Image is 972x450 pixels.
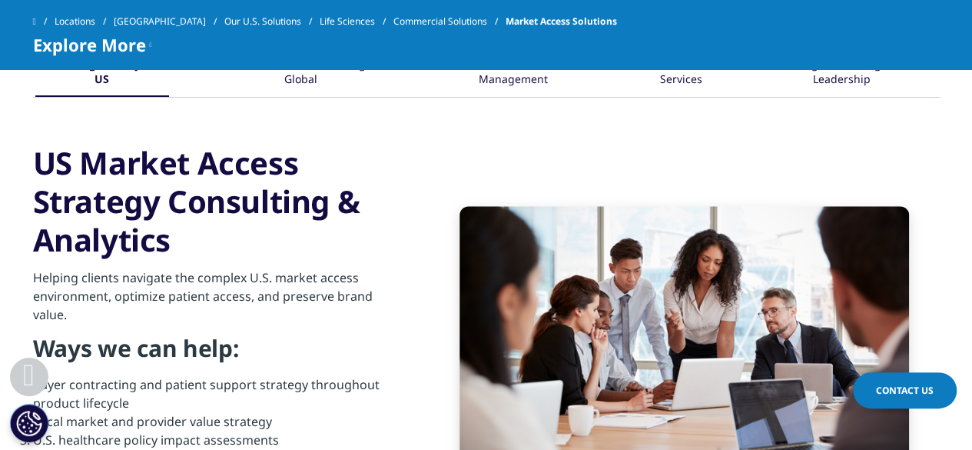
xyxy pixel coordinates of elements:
[433,49,595,97] div: Contract & Revenue Management
[224,8,320,35] a: Our U.S. Solutions
[853,372,957,408] a: Contact Us
[876,384,934,397] span: Contact Us
[33,333,406,375] h4: Ways we can help:
[33,412,406,431] li: Local market and provider value strategy
[33,431,406,449] li: U.S. healthcare policy impact assessments
[33,375,406,412] li: Payer contracting and patient support strategy throughout product lifecycle
[506,8,617,35] span: Market Access Solutions
[55,8,114,35] a: Locations
[33,268,406,333] p: Helping clients navigate the complex U.S. market access environment, optimize patient access, and...
[114,8,224,35] a: [GEOGRAPHIC_DATA]
[393,8,506,35] a: Commercial Solutions
[33,144,406,259] h3: US Market Access Strategy Consulting & Analytics
[217,49,384,97] div: Value & Access Consulting - Global
[10,404,48,442] button: Cookies Settings
[320,8,393,35] a: Life Sciences
[35,49,170,97] div: Consulting & Analytics - US
[767,49,916,97] div: Insights & Thought Leadership
[33,35,146,54] span: Explore More
[643,49,719,97] div: Patient Services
